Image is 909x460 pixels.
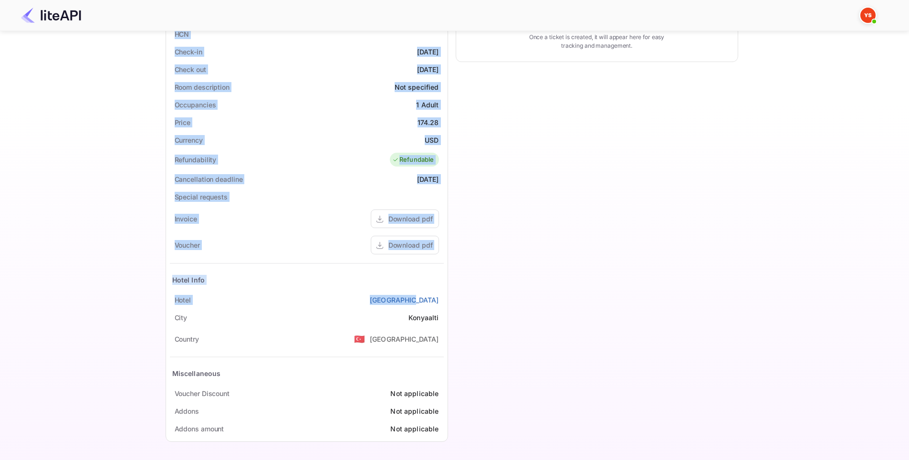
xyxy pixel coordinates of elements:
[388,214,433,224] div: Download pdf
[408,313,439,323] div: Konyaalti
[21,8,81,23] img: LiteAPI Logo
[175,174,243,184] div: Cancellation deadline
[860,8,876,23] img: Yandex Support
[370,334,439,344] div: [GEOGRAPHIC_DATA]
[175,135,203,145] div: Currency
[175,47,202,57] div: Check-in
[390,388,439,398] div: Not applicable
[175,82,230,92] div: Room description
[418,117,439,127] div: 174.28
[175,406,199,416] div: Addons
[175,214,197,224] div: Invoice
[390,406,439,416] div: Not applicable
[390,424,439,434] div: Not applicable
[175,313,188,323] div: City
[416,100,439,110] div: 1 Adult
[417,64,439,74] div: [DATE]
[172,368,221,378] div: Miscellaneous
[417,47,439,57] div: [DATE]
[175,388,230,398] div: Voucher Discount
[392,155,434,165] div: Refundable
[354,330,365,347] span: United States
[175,295,191,305] div: Hotel
[522,33,672,50] p: Once a ticket is created, it will appear here for easy tracking and management.
[175,29,189,39] div: HCN
[175,334,199,344] div: Country
[425,135,439,145] div: USD
[395,82,439,92] div: Not specified
[175,192,228,202] div: Special requests
[175,100,216,110] div: Occupancies
[175,240,200,250] div: Voucher
[370,295,439,305] a: [GEOGRAPHIC_DATA]
[175,424,224,434] div: Addons amount
[417,174,439,184] div: [DATE]
[172,275,205,285] div: Hotel Info
[175,64,206,74] div: Check out
[388,240,433,250] div: Download pdf
[175,117,191,127] div: Price
[175,155,217,165] div: Refundability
